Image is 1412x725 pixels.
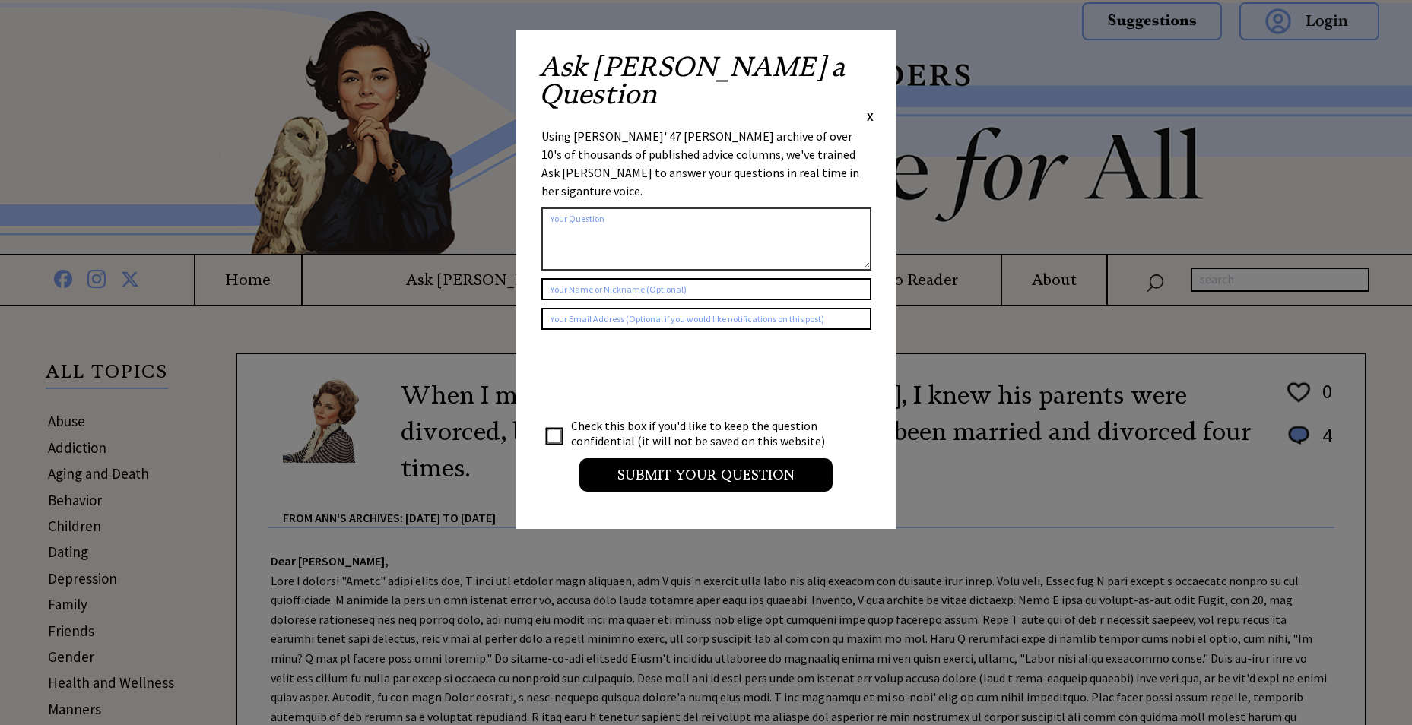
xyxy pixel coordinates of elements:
span: X [867,109,874,124]
td: Check this box if you'd like to keep the question confidential (it will not be saved on this webs... [570,417,839,449]
iframe: reCAPTCHA [541,345,773,404]
h2: Ask [PERSON_NAME] a Question [539,53,874,108]
input: Your Name or Nickname (Optional) [541,278,871,300]
input: Your Email Address (Optional if you would like notifications on this post) [541,308,871,330]
div: Using [PERSON_NAME]' 47 [PERSON_NAME] archive of over 10's of thousands of published advice colum... [541,127,871,200]
input: Submit your Question [579,458,833,492]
